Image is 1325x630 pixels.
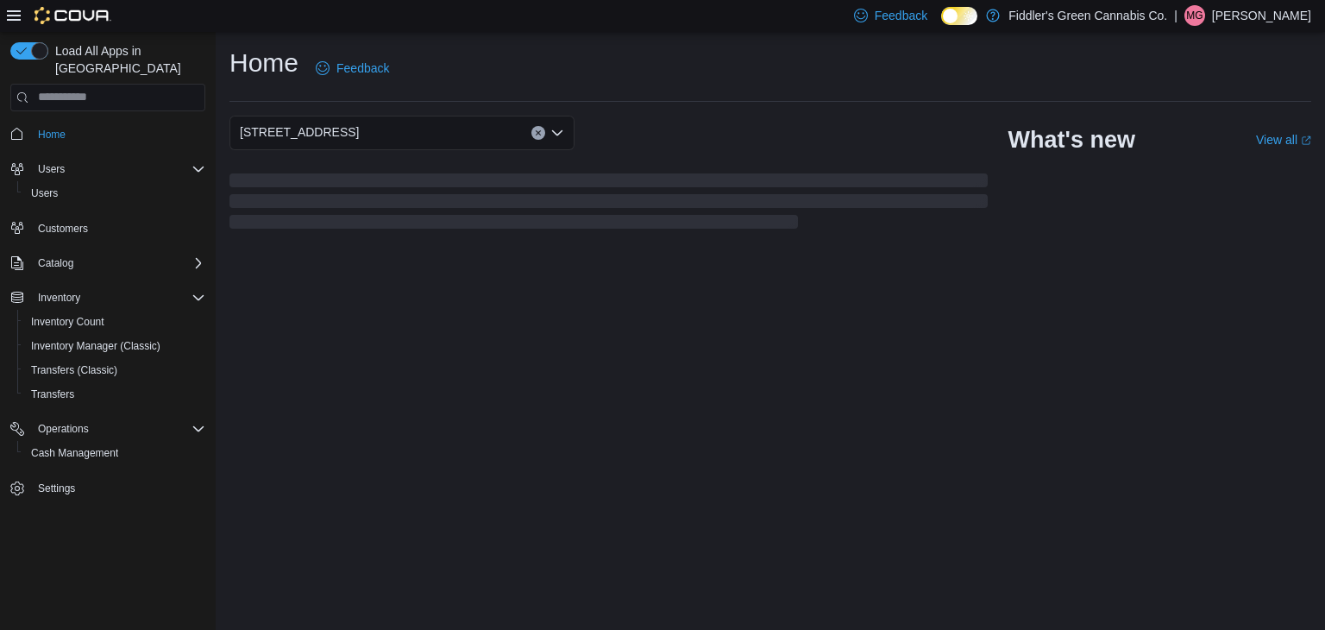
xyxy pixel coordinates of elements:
[24,183,65,204] a: Users
[31,419,205,439] span: Operations
[24,443,125,463] a: Cash Management
[10,115,205,546] nav: Complex example
[229,177,988,232] span: Loading
[35,7,111,24] img: Cova
[31,159,72,180] button: Users
[38,256,73,270] span: Catalog
[17,358,212,382] button: Transfers (Classic)
[31,186,58,200] span: Users
[24,183,205,204] span: Users
[31,217,205,239] span: Customers
[38,422,89,436] span: Operations
[24,336,205,356] span: Inventory Manager (Classic)
[31,124,72,145] a: Home
[31,419,96,439] button: Operations
[1256,133,1311,147] a: View allExternal link
[31,253,205,274] span: Catalog
[3,417,212,441] button: Operations
[48,42,205,77] span: Load All Apps in [GEOGRAPHIC_DATA]
[550,126,564,140] button: Open list of options
[17,334,212,358] button: Inventory Manager (Classic)
[24,384,205,405] span: Transfers
[1212,5,1311,26] p: [PERSON_NAME]
[38,162,65,176] span: Users
[1184,5,1205,26] div: Mason Gagnon
[875,7,927,24] span: Feedback
[31,387,74,401] span: Transfers
[229,46,298,80] h1: Home
[31,339,160,353] span: Inventory Manager (Classic)
[31,123,205,145] span: Home
[31,218,95,239] a: Customers
[24,360,205,381] span: Transfers (Classic)
[31,363,117,377] span: Transfers (Classic)
[17,382,212,406] button: Transfers
[24,312,111,332] a: Inventory Count
[240,122,359,142] span: [STREET_ADDRESS]
[24,384,81,405] a: Transfers
[3,216,212,241] button: Customers
[1301,135,1311,146] svg: External link
[38,291,80,305] span: Inventory
[24,360,124,381] a: Transfers (Classic)
[38,222,88,236] span: Customers
[941,25,942,26] span: Dark Mode
[24,312,205,332] span: Inventory Count
[31,159,205,180] span: Users
[1008,126,1135,154] h2: What's new
[31,287,87,308] button: Inventory
[17,310,212,334] button: Inventory Count
[1174,5,1177,26] p: |
[31,287,205,308] span: Inventory
[3,157,212,181] button: Users
[309,51,396,85] a: Feedback
[31,446,118,460] span: Cash Management
[1008,5,1167,26] p: Fiddler's Green Cannabis Co.
[31,478,82,499] a: Settings
[531,126,545,140] button: Clear input
[17,181,212,205] button: Users
[3,286,212,310] button: Inventory
[31,315,104,329] span: Inventory Count
[3,122,212,147] button: Home
[17,441,212,465] button: Cash Management
[1186,5,1203,26] span: MG
[38,128,66,142] span: Home
[31,477,205,499] span: Settings
[24,443,205,463] span: Cash Management
[336,60,389,77] span: Feedback
[3,251,212,275] button: Catalog
[941,7,977,25] input: Dark Mode
[3,476,212,501] button: Settings
[38,482,75,495] span: Settings
[24,336,167,356] a: Inventory Manager (Classic)
[31,253,80,274] button: Catalog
